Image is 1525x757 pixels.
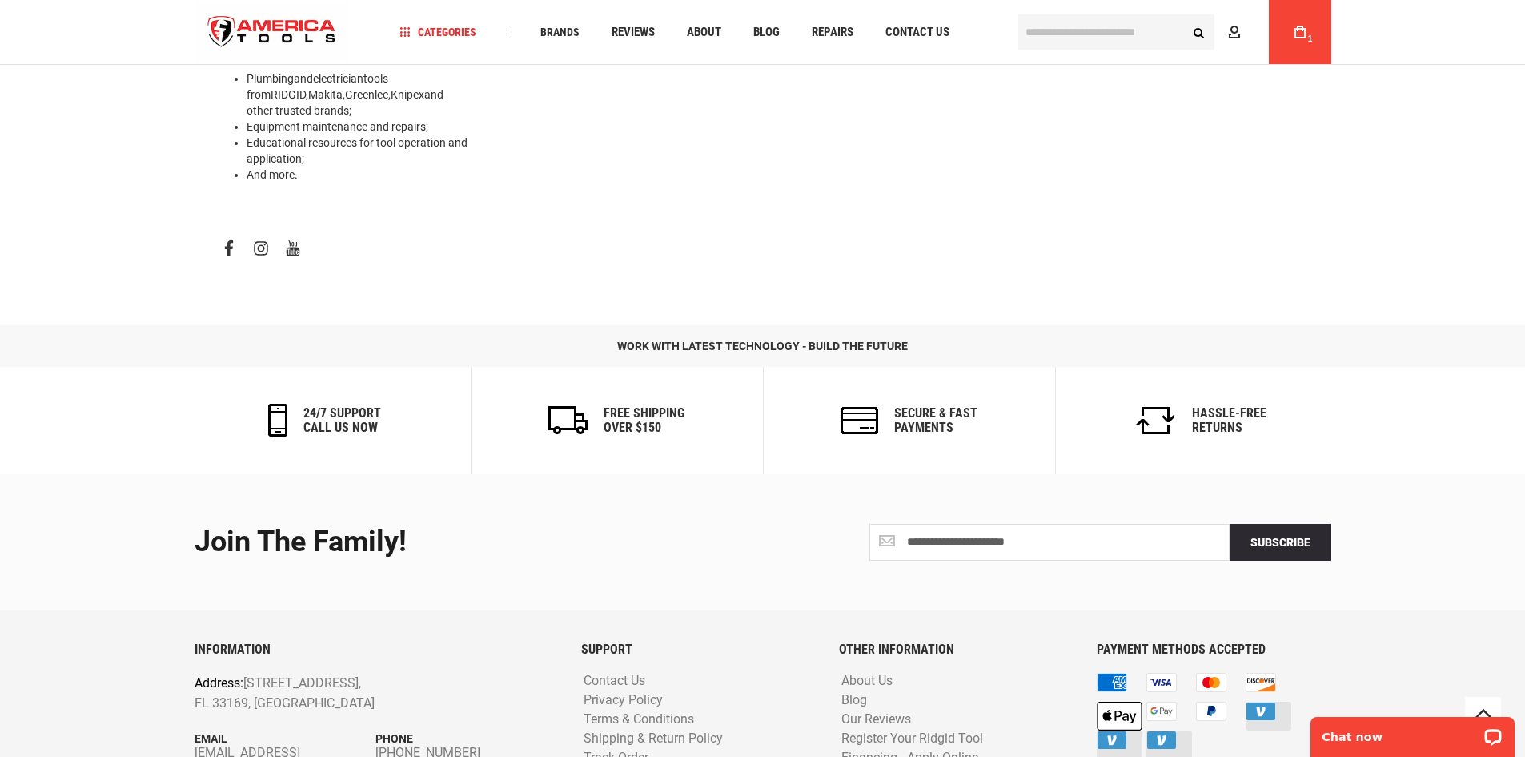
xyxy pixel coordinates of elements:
[345,88,388,101] a: Greenlee
[837,731,987,747] a: Register Your Ridgid Tool
[195,730,376,747] p: Email
[533,22,587,43] a: Brands
[399,26,476,38] span: Categories
[195,673,485,714] p: [STREET_ADDRESS], FL 33169, [GEOGRAPHIC_DATA]
[247,135,471,167] li: Educational resources for tool operation and application;
[392,22,484,43] a: Categories
[580,693,667,708] a: Privacy Policy
[1230,524,1331,561] button: Subscribe
[580,731,727,747] a: Shipping & Return Policy
[580,712,698,727] a: Terms & Conditions
[839,642,1073,657] h6: OTHER INFORMATION
[1192,406,1266,434] h6: Hassle-Free Returns
[837,693,871,708] a: Blog
[247,120,426,133] a: Equipment maintenance and repairs
[878,22,957,43] a: Contact Us
[308,88,343,101] a: Makita
[604,406,684,434] h6: Free Shipping Over $150
[580,674,649,689] a: Contact Us
[313,72,363,85] a: electrician
[1308,34,1313,43] span: 1
[303,406,381,434] h6: 24/7 support call us now
[680,22,728,43] a: About
[540,26,580,38] span: Brands
[195,2,350,62] img: America Tools
[391,88,424,101] a: Knipex
[837,674,897,689] a: About Us
[195,526,751,558] div: Join the Family!
[271,88,306,101] a: RIDGID
[375,730,557,747] p: Phone
[195,2,350,62] a: store logo
[195,675,243,691] span: Address:
[195,642,557,657] h6: INFORMATION
[1184,17,1214,47] button: Search
[247,119,471,135] li: ;
[746,22,787,43] a: Blog
[1300,707,1525,757] iframe: LiveChat chat widget
[247,72,294,85] a: Plumbing
[612,26,655,38] span: Reviews
[247,70,471,119] li: and tools from , , , and other trusted brands;
[604,22,662,43] a: Reviews
[247,167,471,183] li: And more.
[894,406,977,434] h6: secure & fast payments
[753,26,780,38] span: Blog
[837,712,915,727] a: Our Reviews
[1097,642,1330,657] h6: PAYMENT METHODS ACCEPTED
[805,22,861,43] a: Repairs
[885,26,949,38] span: Contact Us
[581,642,815,657] h6: SUPPORT
[812,26,853,38] span: Repairs
[1250,536,1310,549] span: Subscribe
[687,26,721,38] span: About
